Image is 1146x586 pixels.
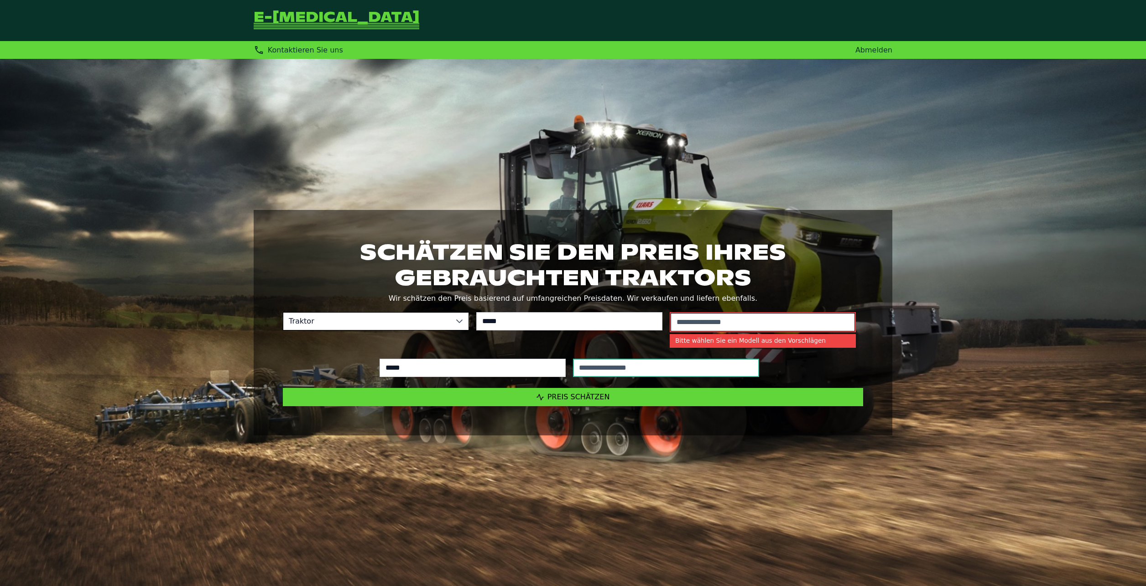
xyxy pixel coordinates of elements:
h1: Schätzen Sie den Preis Ihres gebrauchten Traktors [283,239,863,290]
small: Bitte wählen Sie ein Modell aus den Vorschlägen [670,334,856,348]
span: Traktor [283,313,450,330]
a: Abmelden [855,46,892,54]
a: Zurück zur Startseite [254,11,419,30]
button: Preis schätzen [283,388,863,406]
p: Wir schätzen den Preis basierend auf umfangreichen Preisdaten. Wir verkaufen und liefern ebenfalls. [283,292,863,305]
div: Kontaktieren Sie uns [254,45,343,55]
span: Kontaktieren Sie uns [268,46,343,54]
span: Preis schätzen [547,392,610,401]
